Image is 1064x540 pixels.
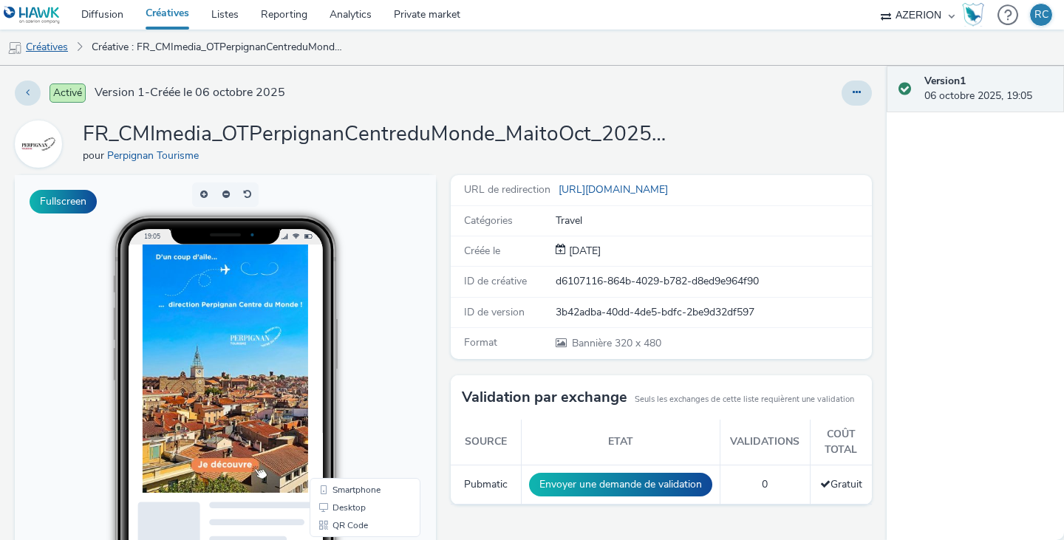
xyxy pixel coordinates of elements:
[462,386,627,409] h3: Validation par exchange
[529,473,712,496] button: Envoyer une demande de validation
[83,120,674,148] h1: FR_CMImedia_OTPerpignanCentreduMonde_MaitoOct_2025_Vague 2_Avion
[84,30,350,65] a: Créative : FR_CMImedia_OTPerpignanCentreduMonde_MaitoOct_2025_Vague 2_Avion
[635,394,854,406] small: Seuls les exchanges de cette liste requièrent une validation
[556,274,870,289] div: d6107116-864b-4029-b782-d8ed9e964f90
[464,305,525,319] span: ID de version
[7,41,22,55] img: mobile
[30,190,97,213] button: Fullscreen
[318,310,366,319] span: Smartphone
[566,244,601,258] span: [DATE]
[556,182,674,196] a: [URL][DOMAIN_NAME]
[924,74,966,88] strong: Version 1
[129,57,146,65] span: 19:05
[962,3,984,27] img: Hawk Academy
[464,213,513,228] span: Catégories
[298,306,403,324] li: Smartphone
[15,137,68,151] a: Perpignan Tourisme
[318,346,353,355] span: QR Code
[298,324,403,341] li: Desktop
[810,420,872,465] th: Coût total
[556,213,870,228] div: Travel
[570,336,661,350] span: 320 x 480
[17,123,60,165] img: Perpignan Tourisme
[464,182,550,196] span: URL de redirection
[83,148,107,163] span: pour
[464,244,500,258] span: Créée le
[95,84,285,101] span: Version 1 - Créée le 06 octobre 2025
[464,274,527,288] span: ID de créative
[464,335,497,349] span: Format
[318,328,351,337] span: Desktop
[572,336,615,350] span: Bannière
[107,148,205,163] a: Perpignan Tourisme
[720,420,810,465] th: Validations
[556,305,870,320] div: 3b42adba-40dd-4de5-bdfc-2be9d32df597
[962,3,990,27] a: Hawk Academy
[4,6,61,24] img: undefined Logo
[566,244,601,259] div: Création 06 octobre 2025, 19:05
[820,477,862,491] span: Gratuit
[451,420,521,465] th: Source
[924,74,1052,104] div: 06 octobre 2025, 19:05
[451,465,521,505] td: Pubmatic
[521,420,720,465] th: Etat
[1034,4,1048,26] div: RC
[128,69,293,318] img: Advertisement preview
[50,83,86,103] span: Activé
[762,477,768,491] span: 0
[298,341,403,359] li: QR Code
